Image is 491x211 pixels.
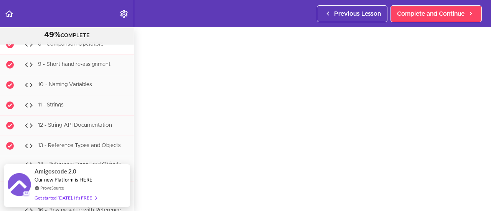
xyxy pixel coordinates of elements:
img: provesource social proof notification image [8,173,31,198]
a: Previous Lesson [317,5,387,22]
span: Previous Lesson [334,9,381,18]
a: Complete and Continue [390,5,482,22]
span: Amigoscode 2.0 [35,167,76,176]
span: 49% [44,31,61,39]
span: 13 - Reference Types and Objects [38,143,121,148]
span: 10 - Naming Variables [38,82,92,87]
span: 14 - Reference Types and Objects Diferences [24,162,121,176]
div: Get started [DATE]. It's FREE [35,193,97,202]
span: 11 - Strings [38,102,64,108]
svg: Back to course curriculum [5,9,14,18]
span: 12 - String API Documentation [38,123,112,128]
span: Our new Platform is HERE [35,177,92,183]
svg: Settings Menu [119,9,129,18]
span: 9 - Short hand re-assignment [38,62,110,67]
a: ProveSource [40,185,64,191]
span: Complete and Continue [397,9,465,18]
div: COMPLETE [10,30,124,40]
